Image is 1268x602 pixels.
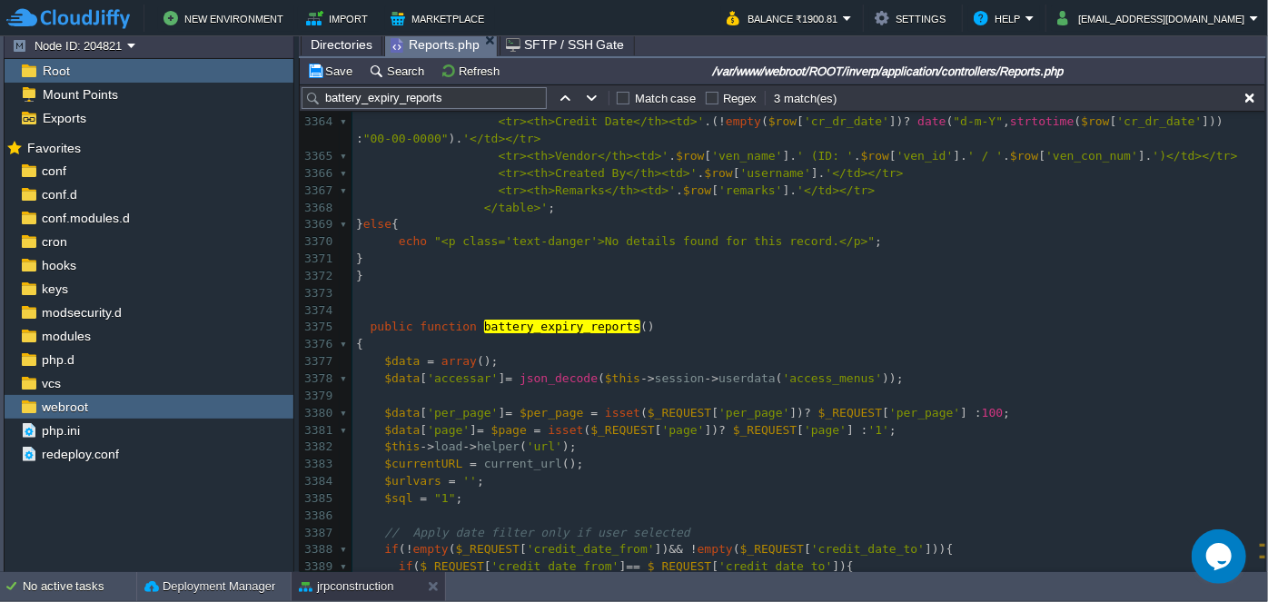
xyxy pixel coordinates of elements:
span: (); [477,354,498,368]
div: No active tasks [23,572,136,601]
span: ( [946,114,954,128]
div: 3383 [300,456,336,473]
div: 3385 [300,490,336,508]
span: = [427,354,434,368]
span: $row [861,149,889,163]
span: && [669,542,683,556]
span: // Apply date filter only if user selected [384,526,690,539]
a: Root [39,63,73,79]
span: $_REQUEST [733,423,797,437]
div: 3373 [300,285,336,302]
span: [ [889,149,897,163]
span: ? [718,423,726,437]
span: $row [676,149,704,163]
span: ( [598,371,605,385]
span: ])){ [925,542,953,556]
span: 100 [982,406,1003,419]
span: 'ven_id' [897,149,954,163]
span: ; [1003,406,1010,419]
span: ] [499,371,506,385]
button: Save [307,63,358,79]
span: 'access_menus' [783,371,883,385]
span: '</td></tr> [797,183,875,197]
span: = [470,457,477,470]
span: $currentURL [384,457,462,470]
span: = [534,423,541,437]
span: 'ven_name' [711,149,782,163]
span: 'username' [740,166,811,180]
div: 3388 [300,541,336,558]
span: <tr><th>Credit Date</th><td>' [499,114,705,128]
span: . [698,166,705,180]
span: ( [449,542,456,556]
label: Match case [635,92,697,105]
span: } [356,269,363,282]
span: ] [619,559,627,573]
span: webroot [38,399,91,415]
div: 3369 [300,216,336,233]
span: == [626,559,640,573]
span: . [854,149,861,163]
button: Help [974,7,1025,29]
span: = [477,423,484,437]
span: 'per_page' [718,406,789,419]
div: 3364 [300,113,336,131]
span: -> [462,439,477,453]
span: [ [1110,114,1117,128]
span: [ [420,406,427,419]
span: 'cr_dr_date' [804,114,889,128]
a: vcs [38,375,64,391]
span: [ [711,183,718,197]
span: $_REQUEST [740,542,804,556]
span: array [441,354,477,368]
span: 'credit_date_from' [527,542,655,556]
li: /var/www/webroot/ROOT/inverp/application/controllers/Reports.php [384,33,498,55]
span: -> [420,439,434,453]
a: hooks [38,257,79,273]
span: [ [420,423,427,437]
div: 3367 [300,183,336,200]
span: 'page' [427,423,470,437]
div: 3378 [300,370,336,388]
span: [ [1038,149,1045,163]
span: [ [733,166,740,180]
div: 3372 [300,268,336,285]
span: } [356,252,363,265]
span: redeploy.conf [38,446,122,462]
span: $_REQUEST [420,559,483,573]
div: 3386 [300,508,336,525]
span: <tr><th>Remarks</th><td>' [499,183,677,197]
span: ] [470,423,477,437]
span: userdata [718,371,776,385]
span: ; [889,423,897,437]
a: modules [38,328,94,344]
span: public [371,320,413,333]
span: isset [605,406,640,419]
span: 'credit_date_to' [718,559,832,573]
span: $_REQUEST [818,406,882,419]
span: ]) [790,406,805,419]
span: 'page' [804,423,847,437]
span: helper [477,439,520,453]
div: 3389 [300,558,336,576]
span: current_url [484,457,562,470]
span: Reports.php [391,34,480,56]
a: conf.modules.d [38,210,133,226]
span: . [1003,149,1010,163]
span: 'per_page' [427,406,498,419]
a: Mount Points [39,86,121,103]
span: [ [520,542,527,556]
span: $row [683,183,711,197]
span: ' (ID: ' [797,149,854,163]
span: empty [726,114,761,128]
span: 'credit_date_from' [491,559,619,573]
span: $_REQUEST [456,542,520,556]
span: '</td></tr> [826,166,904,180]
span: if [399,559,413,573]
a: modsecurity.d [38,304,124,321]
a: Favorites [24,141,84,155]
span: SFTP / SSH Gate [506,34,625,55]
span: ]) [889,114,904,128]
span: 'url' [527,439,562,453]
